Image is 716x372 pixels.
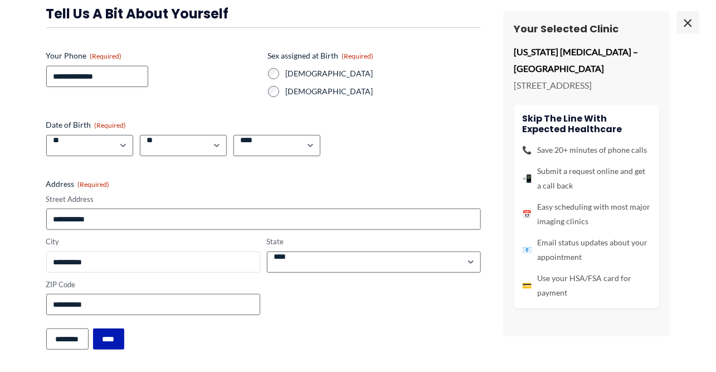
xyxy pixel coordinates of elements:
[342,52,374,60] span: (Required)
[46,279,260,290] label: ZIP Code
[523,143,651,157] li: Save 20+ minutes of phone calls
[46,236,260,247] label: City
[46,178,110,190] legend: Address
[523,271,651,300] li: Use your HSA/FSA card for payment
[46,119,126,131] legend: Date of Birth
[46,50,259,61] label: Your Phone
[523,143,532,157] span: 📞
[677,11,699,33] span: ×
[523,278,532,293] span: 💳
[523,171,532,186] span: 📲
[95,121,126,129] span: (Required)
[523,243,532,257] span: 📧
[523,207,532,221] span: 📅
[514,44,659,76] p: [US_STATE] [MEDICAL_DATA] – [GEOGRAPHIC_DATA]
[514,22,659,35] h3: Your Selected Clinic
[514,77,659,94] p: [STREET_ADDRESS]
[286,68,481,79] label: [DEMOGRAPHIC_DATA]
[523,235,651,264] li: Email status updates about your appointment
[523,200,651,229] li: Easy scheduling with most major imaging clinics
[286,86,481,97] label: [DEMOGRAPHIC_DATA]
[90,52,122,60] span: (Required)
[523,113,651,134] h4: Skip the line with Expected Healthcare
[46,194,481,205] label: Street Address
[267,236,481,247] label: State
[78,180,110,189] span: (Required)
[46,5,481,22] h3: Tell us a bit about yourself
[523,164,651,193] li: Submit a request online and get a call back
[268,50,374,61] legend: Sex assigned at Birth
